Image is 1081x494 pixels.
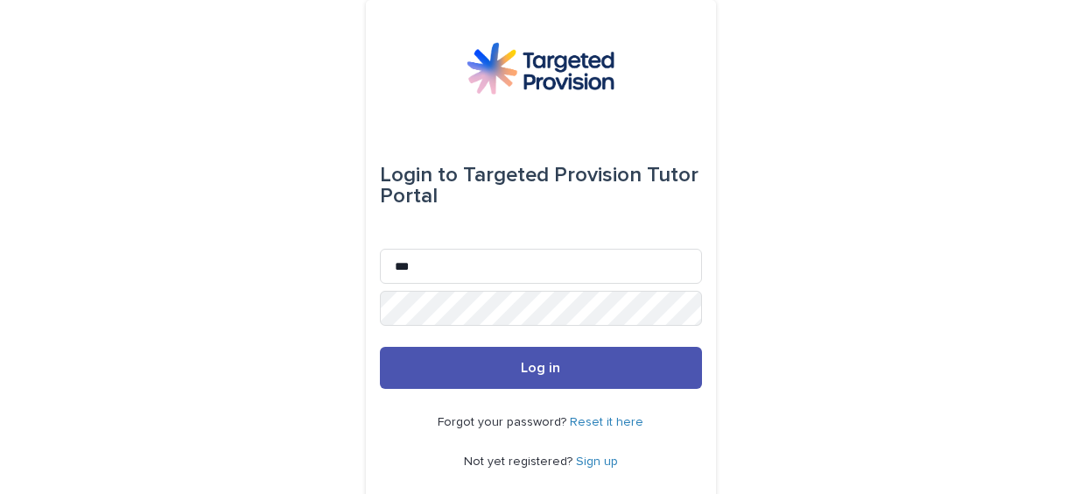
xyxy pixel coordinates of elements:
a: Sign up [576,455,618,468]
button: Log in [380,347,702,389]
div: Targeted Provision Tutor Portal [380,151,702,221]
img: M5nRWzHhSzIhMunXDL62 [467,42,614,95]
span: Log in [521,361,560,375]
span: Forgot your password? [438,416,570,428]
span: Not yet registered? [464,455,576,468]
span: Login to [380,165,458,186]
a: Reset it here [570,416,643,428]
